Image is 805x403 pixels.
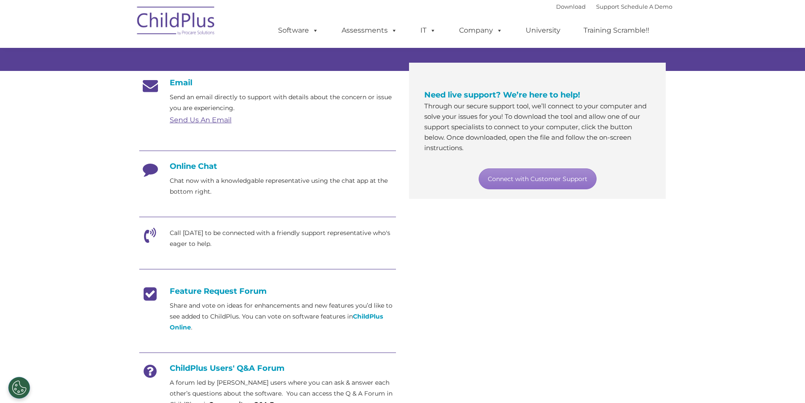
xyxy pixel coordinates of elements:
[139,286,396,296] h4: Feature Request Forum
[412,22,445,39] a: IT
[479,168,597,189] a: Connect with Customer Support
[170,116,231,124] a: Send Us An Email
[170,175,396,197] p: Chat now with a knowledgable representative using the chat app at the bottom right.
[170,228,396,249] p: Call [DATE] to be connected with a friendly support representative who's eager to help.
[139,161,396,171] h4: Online Chat
[424,101,651,153] p: Through our secure support tool, we’ll connect to your computer and solve your issues for you! To...
[450,22,511,39] a: Company
[556,3,672,10] font: |
[621,3,672,10] a: Schedule A Demo
[761,361,805,403] iframe: Chat Widget
[8,377,30,399] button: Cookies Settings
[170,300,396,333] p: Share and vote on ideas for enhancements and new features you’d like to see added to ChildPlus. Y...
[133,0,220,44] img: ChildPlus by Procare Solutions
[269,22,327,39] a: Software
[517,22,569,39] a: University
[556,3,586,10] a: Download
[424,90,580,100] span: Need live support? We’re here to help!
[170,92,396,114] p: Send an email directly to support with details about the concern or issue you are experiencing.
[596,3,619,10] a: Support
[139,363,396,373] h4: ChildPlus Users' Q&A Forum
[333,22,406,39] a: Assessments
[139,78,396,87] h4: Email
[575,22,658,39] a: Training Scramble!!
